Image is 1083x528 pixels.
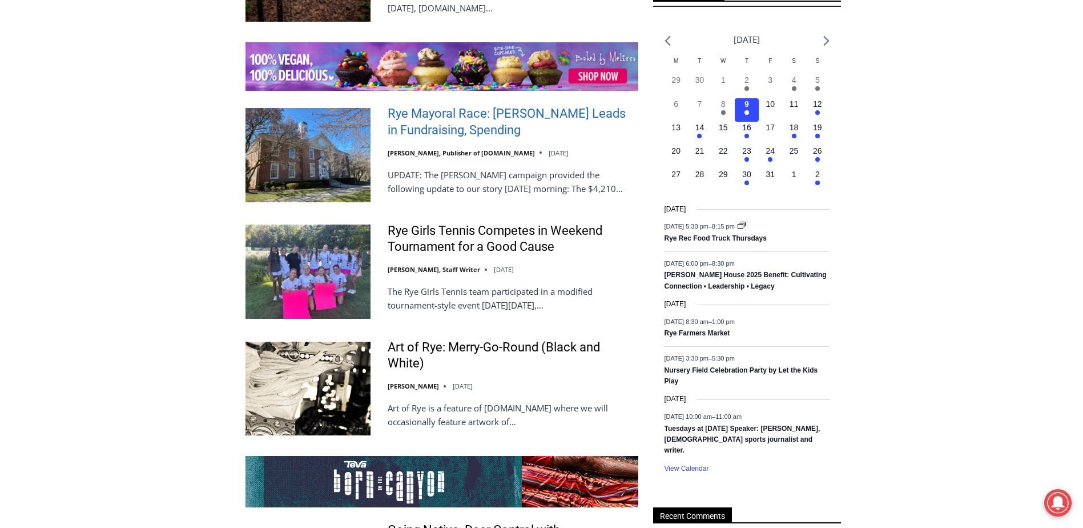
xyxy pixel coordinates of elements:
div: "The first chef I interviewed talked about coming to [GEOGRAPHIC_DATA] from [GEOGRAPHIC_DATA] in ... [288,1,540,111]
button: 2 Has events [806,169,829,192]
em: Has events [744,86,749,91]
a: Intern @ [DOMAIN_NAME] [275,111,553,142]
time: 8 [721,99,726,109]
a: [PERSON_NAME] [388,382,439,390]
em: Has events [744,181,749,185]
div: 4 [120,97,125,108]
time: 25 [790,146,799,155]
em: Has events [815,110,820,115]
img: Art of Rye: Merry-Go-Round (Black and White) [245,342,371,435]
a: [PERSON_NAME], Publisher of [DOMAIN_NAME] [388,149,535,157]
span: W [720,58,726,64]
time: – [665,318,735,325]
a: Tuesdays at [DATE] Speaker: [PERSON_NAME], [DEMOGRAPHIC_DATA] sports journalist and writer. [665,425,820,456]
em: Has events [744,134,749,138]
button: 17 [759,122,782,145]
button: 1 [782,169,806,192]
div: / [128,97,131,108]
span: F [768,58,772,64]
span: [DATE] 3:30 pm [665,354,708,361]
time: 23 [742,146,751,155]
time: 28 [695,170,704,179]
time: 13 [671,123,681,132]
button: 8 Has events [711,98,735,122]
img: Rye Mayoral Race: Henderson Leads in Fundraising, Spending [245,108,371,202]
time: [DATE] [665,299,686,310]
time: 18 [790,123,799,132]
button: 25 [782,145,806,169]
a: Rye Mayoral Race: [PERSON_NAME] Leads in Fundraising, Spending [388,106,638,138]
button: 29 [665,74,688,98]
span: Intern @ [DOMAIN_NAME] [299,114,529,139]
span: 11:00 am [715,413,742,419]
time: 5 [815,75,820,85]
span: 8:30 pm [712,259,735,266]
time: [DATE] [665,394,686,405]
em: Has events [815,181,820,185]
div: Monday [665,57,688,74]
em: Has events [768,157,772,162]
time: [DATE] [665,204,686,215]
span: M [674,58,678,64]
button: 11 [782,98,806,122]
em: Has events [815,134,820,138]
em: Has events [697,134,702,138]
time: [DATE] [453,382,473,390]
time: 19 [813,123,822,132]
button: 30 [688,74,711,98]
button: 16 Has events [735,122,758,145]
button: 19 Has events [806,122,829,145]
a: View Calendar [665,465,709,473]
button: 23 Has events [735,145,758,169]
time: 7 [698,99,702,109]
button: 22 [711,145,735,169]
a: Rye Farmers Market [665,329,730,338]
time: 2 [815,170,820,179]
img: Rye Girls Tennis Competes in Weekend Tournament for a Good Cause [245,225,371,318]
div: Friday [759,57,782,74]
span: S [792,58,796,64]
button: 1 [711,74,735,98]
button: 20 [665,145,688,169]
em: Has events [815,157,820,162]
em: Has events [792,134,796,138]
a: Rye Rec Food Truck Thursdays [665,234,767,243]
time: 17 [766,123,775,132]
em: Has events [744,157,749,162]
button: 6 [665,98,688,122]
time: 20 [671,146,681,155]
a: Next month [823,35,830,46]
em: Has events [792,86,796,91]
span: 1:00 pm [712,318,735,325]
time: 6 [674,99,678,109]
time: 22 [719,146,728,155]
time: 2 [744,75,749,85]
a: [PERSON_NAME] House 2025 Benefit: Cultivating Connection • Leadership • Legacy [665,271,827,291]
p: The Rye Girls Tennis team participated in a modified tournament-style event [DATE][DATE],… [388,285,638,312]
em: Has events [815,86,820,91]
time: 1 [721,75,726,85]
span: 8:15 pm [712,223,735,230]
span: [DATE] 5:30 pm [665,223,708,230]
a: [PERSON_NAME] Read Sanctuary Fall Fest: [DATE] [1,114,171,142]
button: 14 Has events [688,122,711,145]
button: 3 [759,74,782,98]
a: Previous month [665,35,671,46]
a: [PERSON_NAME], Staff Writer [388,265,480,274]
a: Rye Girls Tennis Competes in Weekend Tournament for a Good Cause [388,223,638,255]
time: 15 [719,123,728,132]
div: Sunday [806,57,829,74]
time: 30 [695,75,704,85]
button: 13 [665,122,688,145]
time: 29 [719,170,728,179]
time: 31 [766,170,775,179]
time: 30 [742,170,751,179]
button: 30 Has events [735,169,758,192]
time: 21 [695,146,704,155]
time: 26 [813,146,822,155]
time: 12 [813,99,822,109]
em: Has events [721,110,726,115]
button: 12 Has events [806,98,829,122]
button: 9 Has events [735,98,758,122]
p: Art of Rye is a feature of [DOMAIN_NAME] where we will occasionally feature artwork of… [388,401,638,429]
